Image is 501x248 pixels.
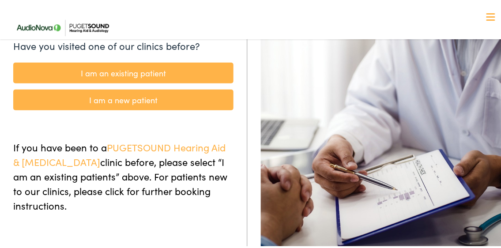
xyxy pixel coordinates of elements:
p: Have you visited one of our clinics before? [13,37,234,51]
a: I am a new patient [13,88,234,109]
p: If you have been to a clinic before, please select “I am an existing patients” above. For patient... [13,138,234,211]
a: What We Offer [17,35,498,63]
a: I am an existing patient [13,61,234,82]
span: PUGETSOUND Hearing Aid & [MEDICAL_DATA] [13,139,226,167]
